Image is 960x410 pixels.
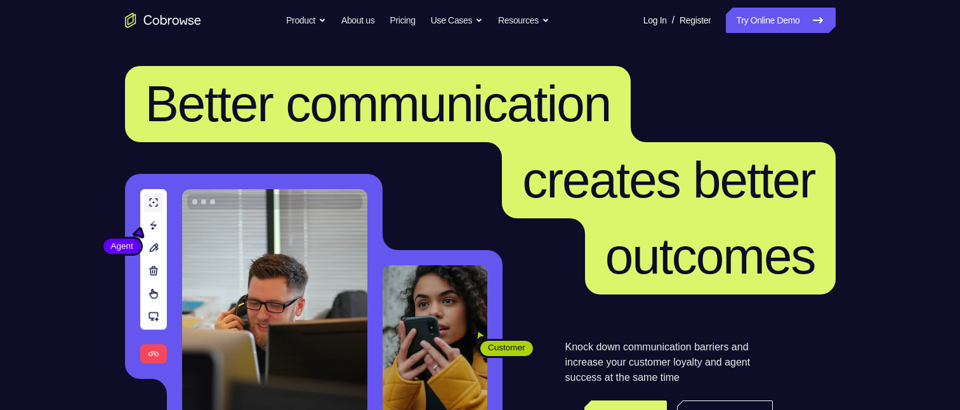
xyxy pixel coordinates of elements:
a: Go to the home page [125,13,201,28]
a: About us [341,8,374,33]
span: outcomes [605,228,815,284]
span: / [672,13,674,28]
p: Knock down communication barriers and increase your customer loyalty and agent success at the sam... [565,340,773,385]
a: Try Online Demo [726,8,835,33]
button: Use Cases [431,8,483,33]
span: Better communication [145,76,611,132]
a: Pricing [390,8,415,33]
button: Resources [498,8,549,33]
button: Product [286,8,326,33]
a: Register [680,8,711,33]
a: Log In [643,8,667,33]
span: creates better [522,152,815,208]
